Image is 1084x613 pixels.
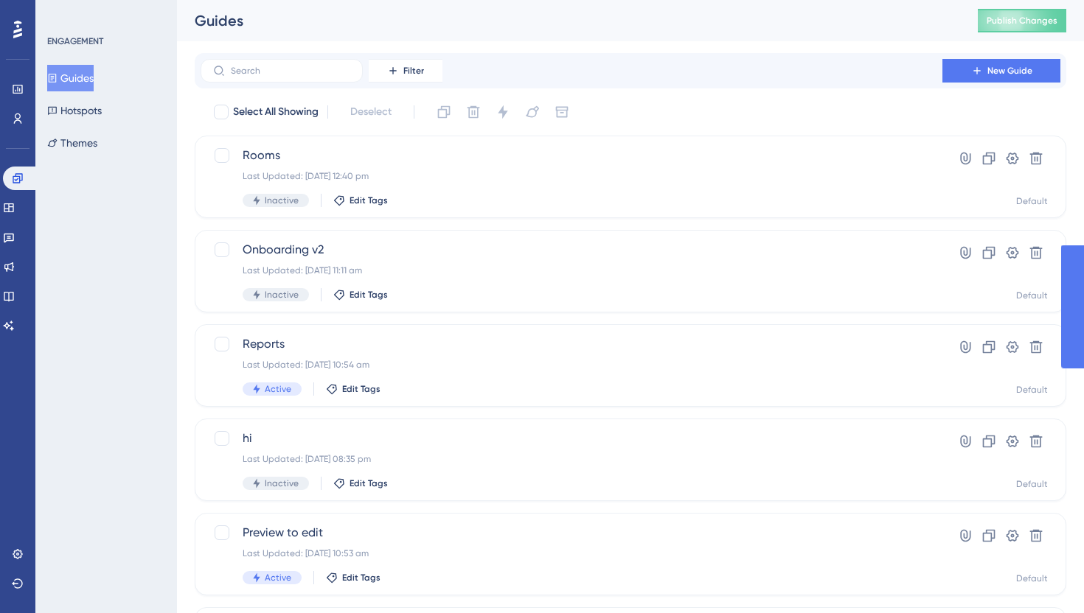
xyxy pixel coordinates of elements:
[987,65,1032,77] span: New Guide
[243,453,900,465] div: Last Updated: [DATE] 08:35 pm
[243,430,900,447] span: hi
[243,241,900,259] span: Onboarding v2
[333,289,388,301] button: Edit Tags
[47,35,103,47] div: ENGAGEMENT
[195,10,941,31] div: Guides
[47,97,102,124] button: Hotspots
[350,195,388,206] span: Edit Tags
[403,65,424,77] span: Filter
[333,477,388,489] button: Edit Tags
[1016,478,1048,490] div: Default
[265,195,299,206] span: Inactive
[326,572,381,584] button: Edit Tags
[978,9,1066,32] button: Publish Changes
[243,524,900,542] span: Preview to edit
[243,147,900,164] span: Rooms
[342,572,381,584] span: Edit Tags
[1022,555,1066,599] iframe: UserGuiding AI Assistant Launcher
[350,103,392,121] span: Deselect
[1016,384,1048,396] div: Default
[942,59,1060,83] button: New Guide
[342,383,381,395] span: Edit Tags
[1016,195,1048,207] div: Default
[265,572,291,584] span: Active
[1016,290,1048,301] div: Default
[337,99,405,125] button: Deselect
[265,383,291,395] span: Active
[243,547,900,559] div: Last Updated: [DATE] 10:53 am
[369,59,442,83] button: Filter
[231,66,350,76] input: Search
[243,359,900,371] div: Last Updated: [DATE] 10:54 am
[350,289,388,301] span: Edit Tags
[233,103,319,121] span: Select All Showing
[243,335,900,353] span: Reports
[243,265,900,276] div: Last Updated: [DATE] 11:11 am
[47,65,94,91] button: Guides
[333,195,388,206] button: Edit Tags
[47,130,97,156] button: Themes
[265,477,299,489] span: Inactive
[350,477,388,489] span: Edit Tags
[326,383,381,395] button: Edit Tags
[243,170,900,182] div: Last Updated: [DATE] 12:40 pm
[987,15,1057,27] span: Publish Changes
[265,289,299,301] span: Inactive
[1016,572,1048,584] div: Default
